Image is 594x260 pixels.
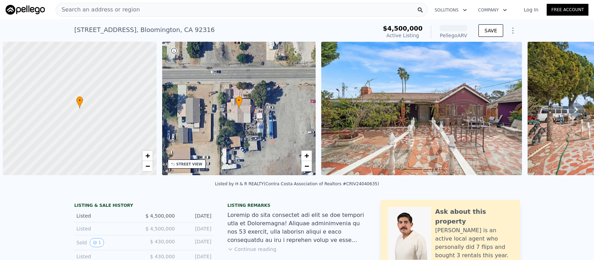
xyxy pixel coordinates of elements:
img: Sale: 166196066 Parcel: 15087738 [321,42,522,175]
div: Pellego ARV [439,32,467,39]
div: Listed [77,212,138,219]
a: Zoom in [142,151,153,161]
span: + [304,151,309,160]
div: LISTING & SALE HISTORY [74,203,214,210]
div: • [236,96,243,108]
button: Show Options [506,24,520,38]
button: Continue reading [228,246,277,253]
button: Solutions [429,4,473,16]
div: • [76,96,83,108]
span: Search an address or region [56,6,140,14]
span: • [76,97,83,104]
div: [DATE] [181,212,212,219]
span: Active Listing [386,33,419,38]
a: Log In [515,6,547,13]
button: Company [473,4,513,16]
a: Free Account [547,4,588,16]
a: Zoom out [142,161,153,171]
span: $ 4,500,000 [145,226,175,231]
div: Loremip do sita consectet adi elit se doe tempori utla et Doloremagna! Aliquae adminimvenia qu no... [228,211,367,244]
div: Listing remarks [228,203,367,208]
a: Zoom out [301,161,312,171]
span: $ 4,500,000 [145,213,175,219]
div: [DATE] [181,253,212,260]
img: Pellego [6,5,45,15]
a: Zoom in [301,151,312,161]
div: [STREET_ADDRESS] , Bloomington , CA 92316 [74,25,215,35]
span: • [236,97,243,104]
div: Listed [77,253,138,260]
div: Listed [77,225,138,232]
span: − [304,162,309,170]
div: Sold [77,238,138,247]
span: $4,500,000 [383,25,422,32]
span: $ 430,000 [150,254,175,259]
div: Ask about this property [435,207,513,226]
div: [DATE] [181,225,212,232]
button: View historical data [90,238,104,247]
div: [PERSON_NAME] is an active local agent who personally did 7 flips and bought 3 rentals this year. [435,226,513,260]
button: SAVE [478,24,503,37]
span: − [145,162,150,170]
span: + [145,151,150,160]
div: Listed by H & R REALTY (Contra Costa Association of Realtors #CRIV24040635) [215,181,379,186]
div: [DATE] [181,238,212,247]
span: $ 430,000 [150,239,175,244]
div: STREET VIEW [176,162,203,167]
